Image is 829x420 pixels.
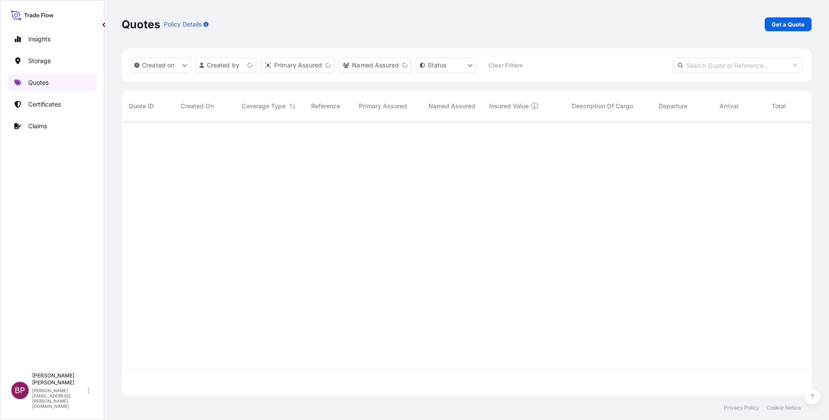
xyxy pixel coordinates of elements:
span: Description Of Cargo [572,102,633,110]
button: createdBy Filter options [196,57,256,73]
a: Storage [7,52,97,70]
span: Primary Assured [359,102,407,110]
span: Arrival [720,102,739,110]
button: Sort [287,101,298,111]
span: Quote ID [129,102,154,110]
button: certificateStatus Filter options [416,57,477,73]
input: Search Quote or Reference... [673,57,803,73]
p: [PERSON_NAME][EMAIL_ADDRESS][PERSON_NAME][DOMAIN_NAME] [32,388,86,409]
span: Total [772,102,786,110]
a: Claims [7,117,97,135]
a: Privacy Policy [724,404,759,411]
p: Created by [207,61,240,70]
p: Certificates [28,100,61,109]
span: BP [15,386,25,395]
span: Reference [311,102,340,110]
a: Certificates [7,96,97,113]
p: Storage [28,57,51,65]
p: Created on [142,61,175,70]
button: createdOn Filter options [130,57,191,73]
p: Policy Details [164,20,202,29]
button: distributor Filter options [261,57,335,73]
span: Created On [181,102,214,110]
a: Insights [7,30,97,48]
button: Clear Filters [481,58,530,72]
span: Insured Value [489,102,529,110]
p: Named Assured [352,61,399,70]
p: Quotes [122,17,160,31]
p: Claims [28,122,47,130]
p: Status [428,61,446,70]
a: Cookie Notice [766,404,801,411]
p: Quotes [28,78,49,87]
span: Coverage Type [242,102,285,110]
p: [PERSON_NAME] [PERSON_NAME] [32,372,86,386]
span: Departure [659,102,687,110]
p: Primary Assured [274,61,322,70]
p: Clear Filters [488,61,523,70]
a: Get a Quote [765,17,812,31]
span: Named Assured [428,102,475,110]
a: Quotes [7,74,97,91]
button: cargoOwner Filter options [339,57,411,73]
p: Get a Quote [772,20,805,29]
p: Insights [28,35,50,43]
